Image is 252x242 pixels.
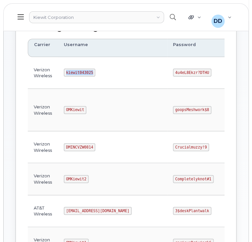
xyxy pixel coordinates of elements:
[223,213,247,237] iframe: Messenger Launcher
[173,207,211,215] code: 3$deskPlantwalk
[207,11,236,24] div: David Davis
[173,106,211,114] code: goopsMeshwork$8
[167,39,231,57] th: Password
[64,143,95,151] code: DMINCVZW0814
[28,89,58,131] td: Verizon Wireless
[64,69,95,77] code: kiewit043025
[214,17,222,25] span: DD
[64,175,89,183] code: OMKiewit2
[173,69,211,77] code: 4u4eL8Ekzr?DTHU
[28,163,58,195] td: Verizon Wireless
[28,131,58,163] td: Verizon Wireless
[28,195,58,227] td: AT&T Wireless
[173,175,214,183] code: Completelyknot#1
[29,11,164,23] a: Kiewit Corporation
[28,57,58,89] td: Verizon Wireless
[58,39,167,57] th: Username
[64,106,86,114] code: OMKiewit
[28,39,58,57] th: Carrier
[173,143,209,151] code: Crucialmuzzy!9
[64,207,132,215] code: [EMAIL_ADDRESS][DOMAIN_NAME]
[184,11,205,24] div: Quicklinks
